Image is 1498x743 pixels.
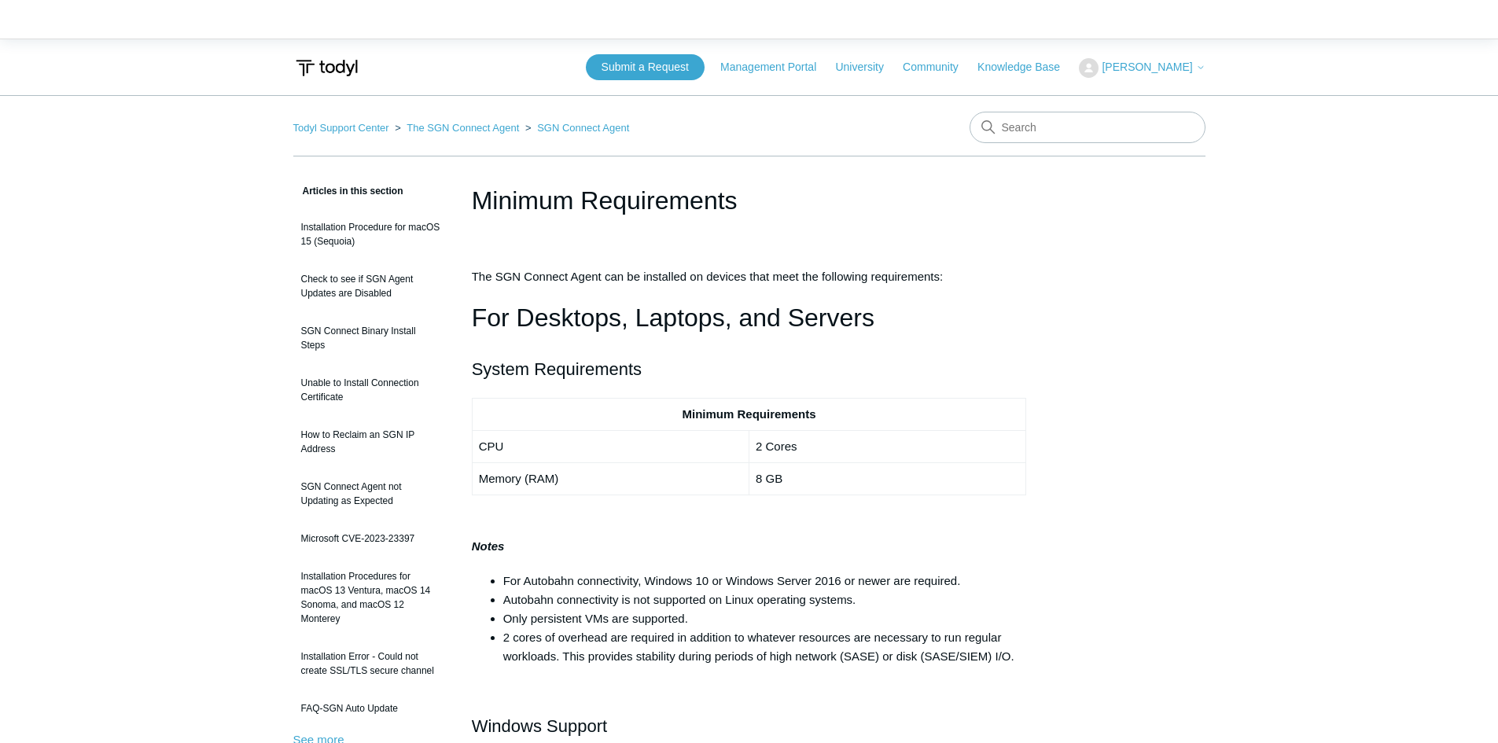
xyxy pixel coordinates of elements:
li: Only persistent VMs are supported. [503,609,1027,628]
a: Todyl Support Center [293,122,389,134]
td: 2 Cores [749,430,1025,462]
td: CPU [472,430,749,462]
a: FAQ-SGN Auto Update [293,693,448,723]
td: 8 GB [749,462,1025,495]
a: Microsoft CVE-2023-23397 [293,524,448,554]
a: Installation Procedures for macOS 13 Ventura, macOS 14 Sonoma, and macOS 12 Monterey [293,561,448,634]
a: Installation Error - Could not create SSL/TLS secure channel [293,642,448,686]
h1: Minimum Requirements [472,182,1027,219]
li: SGN Connect Agent [522,122,629,134]
span: For Desktops, Laptops, and Servers [472,303,874,332]
a: Community [903,59,974,75]
a: SGN Connect Binary Install Steps [293,316,448,360]
a: University [835,59,899,75]
a: SGN Connect Agent not Updating as Expected [293,472,448,516]
li: Autobahn connectivity is not supported on Linux operating systems. [503,590,1027,609]
a: Installation Procedure for macOS 15 (Sequoia) [293,212,448,256]
span: [PERSON_NAME] [1102,61,1192,73]
a: Unable to Install Connection Certificate [293,368,448,412]
span: The SGN Connect Agent can be installed on devices that meet the following requirements: [472,270,944,283]
a: Submit a Request [586,54,705,80]
li: The SGN Connect Agent [392,122,522,134]
li: For Autobahn connectivity, Windows 10 or Windows Server 2016 or newer are required. [503,572,1027,590]
strong: Notes [472,539,505,553]
a: How to Reclaim an SGN IP Address [293,420,448,464]
strong: Minimum Requirements [682,407,815,421]
input: Search [970,112,1205,143]
a: The SGN Connect Agent [407,122,519,134]
a: Check to see if SGN Agent Updates are Disabled [293,264,448,308]
button: [PERSON_NAME] [1079,58,1205,78]
span: Articles in this section [293,186,403,197]
li: 2 cores of overhead are required in addition to whatever resources are necessary to run regular w... [503,628,1027,666]
span: System Requirements [472,359,642,379]
li: Todyl Support Center [293,122,392,134]
a: Management Portal [720,59,832,75]
img: Todyl Support Center Help Center home page [293,53,360,83]
a: Knowledge Base [977,59,1076,75]
td: Memory (RAM) [472,462,749,495]
a: SGN Connect Agent [537,122,629,134]
span: Windows Support [472,716,607,736]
